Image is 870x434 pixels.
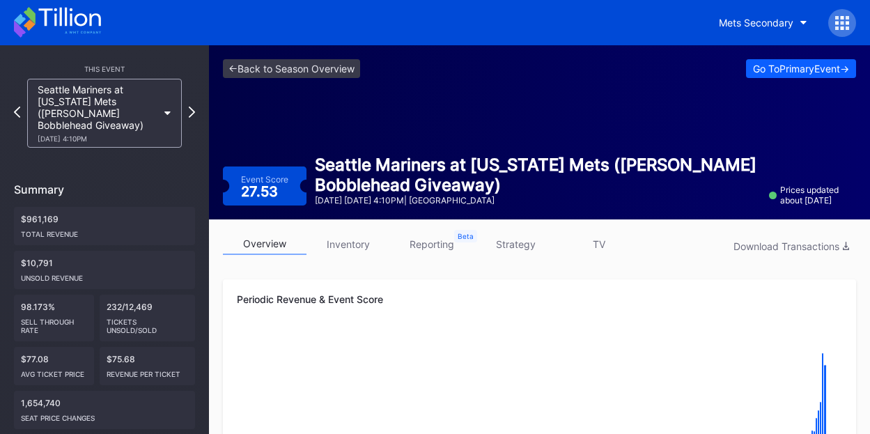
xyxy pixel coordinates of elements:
div: Unsold Revenue [21,268,188,282]
div: Mets Secondary [719,17,793,29]
a: strategy [474,233,557,255]
div: $75.68 [100,347,196,385]
div: Sell Through Rate [21,312,87,334]
a: overview [223,233,306,255]
div: $10,791 [14,251,195,289]
div: Avg ticket price [21,364,87,378]
div: 1,654,740 [14,391,195,429]
a: <-Back to Season Overview [223,59,360,78]
div: Total Revenue [21,224,188,238]
div: Seattle Mariners at [US_STATE] Mets ([PERSON_NAME] Bobblehead Giveaway) [38,84,157,143]
div: 98.173% [14,295,94,341]
div: 27.53 [241,185,281,199]
div: Periodic Revenue & Event Score [237,293,842,305]
div: Event Score [241,174,288,185]
div: Prices updated about [DATE] [769,185,856,206]
div: seat price changes [21,408,188,422]
div: 232/12,469 [100,295,196,341]
a: reporting [390,233,474,255]
a: inventory [306,233,390,255]
div: Download Transactions [733,240,849,252]
div: This Event [14,65,195,73]
a: TV [557,233,641,255]
div: [DATE] [DATE] 4:10PM | [GEOGRAPHIC_DATA] [315,195,761,206]
div: Revenue per ticket [107,364,189,378]
div: Summary [14,183,195,196]
button: Download Transactions [727,237,856,256]
div: [DATE] 4:10PM [38,134,157,143]
button: Go ToPrimaryEvent-> [746,59,856,78]
div: Tickets Unsold/Sold [107,312,189,334]
button: Mets Secondary [708,10,818,36]
div: Seattle Mariners at [US_STATE] Mets ([PERSON_NAME] Bobblehead Giveaway) [315,155,761,195]
div: $77.08 [14,347,94,385]
div: Go To Primary Event -> [753,63,849,75]
div: $961,169 [14,207,195,245]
